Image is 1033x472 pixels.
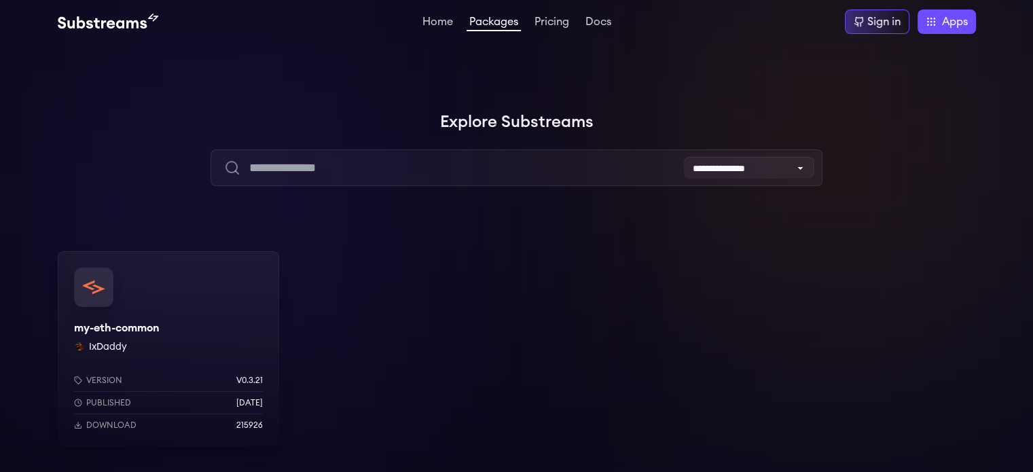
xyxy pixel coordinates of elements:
[58,109,976,136] h1: Explore Substreams
[86,420,137,431] p: Download
[532,16,572,30] a: Pricing
[845,10,909,34] a: Sign in
[58,251,279,447] a: my-eth-commonmy-eth-commonIxDaddy IxDaddyVersionv0.3.21Published[DATE]Download215926
[236,397,263,408] p: [DATE]
[236,420,263,431] p: 215926
[86,375,122,386] p: Version
[86,397,131,408] p: Published
[89,340,127,354] button: IxDaddy
[867,14,901,30] div: Sign in
[58,14,158,30] img: Substream's logo
[420,16,456,30] a: Home
[467,16,521,31] a: Packages
[236,375,263,386] p: v0.3.21
[942,14,968,30] span: Apps
[583,16,614,30] a: Docs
